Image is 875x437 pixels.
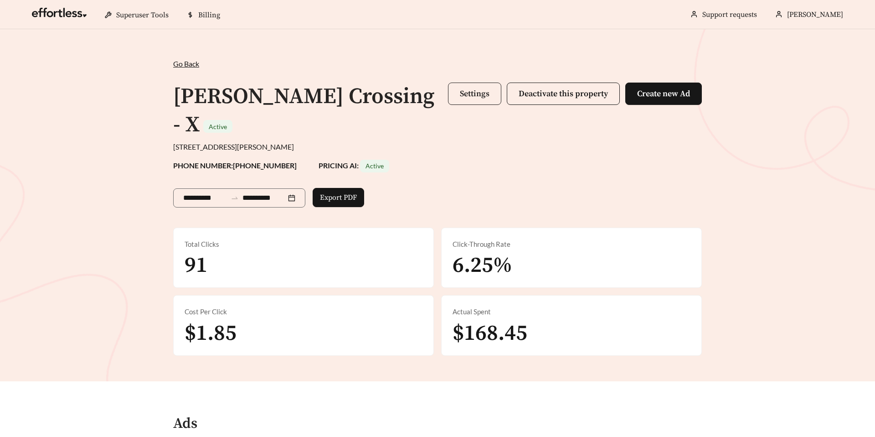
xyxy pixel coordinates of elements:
div: Actual Spent [453,307,690,317]
span: [PERSON_NAME] [787,10,843,19]
span: Active [365,162,384,170]
span: Go Back [173,59,199,68]
h1: [PERSON_NAME] Crossing - X [173,83,434,139]
span: $1.85 [185,320,237,347]
strong: PHONE NUMBER: [PHONE_NUMBER] [173,161,297,170]
span: 6.25% [453,252,512,279]
h4: Ads [173,416,197,432]
span: Superuser Tools [116,10,169,20]
span: $168.45 [453,320,527,347]
span: Settings [460,88,489,99]
div: [STREET_ADDRESS][PERSON_NAME] [173,141,702,152]
button: Settings [448,83,501,105]
button: Export PDF [313,188,364,207]
span: to [231,194,239,202]
a: Support requests [702,10,757,19]
span: 91 [185,252,207,279]
span: Active [209,123,227,130]
div: Click-Through Rate [453,239,690,250]
div: Total Clicks [185,239,422,250]
button: Deactivate this property [507,83,620,105]
span: Create new Ad [637,88,690,99]
strong: PRICING AI: [319,161,389,170]
span: Deactivate this property [519,88,608,99]
span: Billing [198,10,220,20]
button: Create new Ad [625,83,702,105]
span: swap-right [231,194,239,202]
div: Cost Per Click [185,307,422,317]
span: Export PDF [320,192,357,203]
